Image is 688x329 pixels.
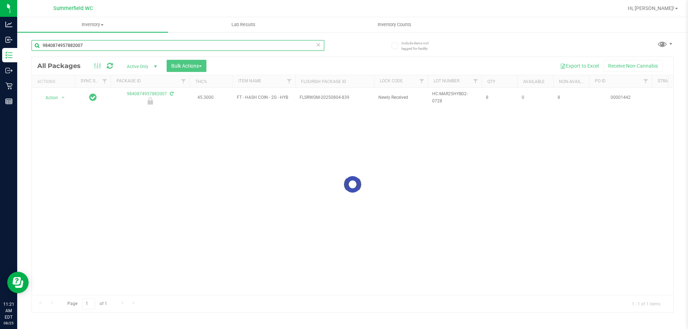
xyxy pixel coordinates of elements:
inline-svg: Retail [5,82,13,89]
p: 08/25 [3,320,14,326]
span: Include items not tagged for facility [401,40,437,51]
span: Clear [316,40,321,49]
span: Hi, [PERSON_NAME]! [628,5,674,11]
inline-svg: Inventory [5,52,13,59]
a: Inventory [17,17,168,32]
inline-svg: Inbound [5,36,13,43]
inline-svg: Outbound [5,67,13,74]
span: Summerfield WC [53,5,93,11]
inline-svg: Analytics [5,21,13,28]
span: Lab Results [222,21,265,28]
a: Lab Results [168,17,319,32]
p: 11:21 AM EDT [3,301,14,320]
iframe: Resource center [7,272,29,293]
a: Inventory Counts [319,17,470,32]
span: Inventory [17,21,168,28]
input: Search Package ID, Item Name, SKU, Lot or Part Number... [32,40,324,51]
span: Inventory Counts [368,21,421,28]
inline-svg: Reports [5,98,13,105]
